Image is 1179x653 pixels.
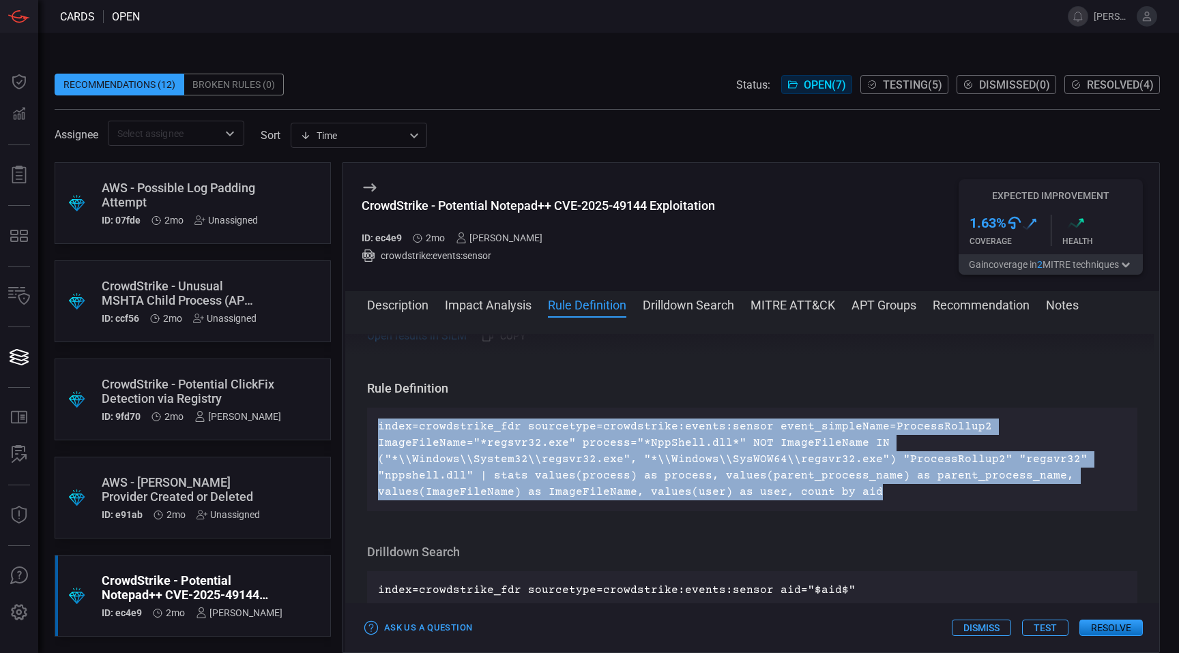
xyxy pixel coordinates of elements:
[1064,75,1160,94] button: Resolved(4)
[1079,620,1143,636] button: Resolve
[362,198,715,213] div: CrowdStrike - Potential Notepad++ CVE-2025-49144 Exploitation
[3,401,35,434] button: Rule Catalog
[933,296,1030,312] button: Recommendation
[300,129,405,142] div: Time
[1046,296,1079,312] button: Notes
[193,313,257,324] div: Unassigned
[3,341,35,374] button: Cards
[102,607,142,618] h5: ID: ec4e9
[184,74,284,95] div: Broken Rules (0)
[1022,620,1068,636] button: Test
[60,10,95,23] span: Cards
[196,607,282,618] div: [PERSON_NAME]
[883,78,942,91] span: Testing ( 5 )
[166,509,186,520] span: Jul 09, 2025 3:43 AM
[55,74,184,95] div: Recommendations (12)
[1062,237,1144,246] div: Health
[3,438,35,471] button: ALERT ANALYSIS
[102,475,260,504] div: AWS - SAML Provider Created or Deleted
[957,75,1056,94] button: Dismissed(0)
[3,499,35,532] button: Threat Intelligence
[1094,11,1131,22] span: [PERSON_NAME].[PERSON_NAME]
[643,296,734,312] button: Drilldown Search
[102,411,141,422] h5: ID: 9fd70
[959,254,1143,275] button: Gaincoverage in2MITRE techniques
[378,582,1126,598] p: index=crowdstrike_fdr sourcetype=crowdstrike:events:sensor aid="$aid$"
[3,98,35,131] button: Detections
[102,573,282,602] div: CrowdStrike - Potential Notepad++ CVE-2025-49144 Exploitation
[3,159,35,192] button: Reports
[851,296,916,312] button: APT Groups
[3,65,35,98] button: Dashboard
[362,249,715,262] div: crowdstrike:events:sensor
[102,279,257,307] div: CrowdStrike - Unusual MSHTA Child Process (APT 29, FIN7, Muddy Waters)
[163,313,182,324] span: Jul 09, 2025 4:08 AM
[378,419,1126,500] p: index=crowdstrike_fdr sourcetype=crowdstrike:events:sensor event_simpleName=ProcessRollup2 ImageF...
[959,190,1143,201] h5: Expected Improvement
[751,296,835,312] button: MITRE ATT&CK
[3,596,35,629] button: Preferences
[261,129,280,142] label: sort
[164,215,184,226] span: Jul 16, 2025 7:51 AM
[970,215,1006,231] h3: 1.63 %
[3,219,35,252] button: MITRE - Detection Posture
[970,237,1051,246] div: Coverage
[194,215,258,226] div: Unassigned
[548,296,626,312] button: Rule Definition
[220,124,239,143] button: Open
[166,607,185,618] span: Jul 01, 2025 8:00 AM
[367,380,1137,397] h3: Rule Definition
[860,75,948,94] button: Testing(5)
[102,377,281,406] div: CrowdStrike - Potential ClickFix Detection via Registry
[979,78,1050,91] span: Dismissed ( 0 )
[102,215,141,226] h5: ID: 07fde
[736,78,770,91] span: Status:
[112,10,140,23] span: open
[3,560,35,592] button: Ask Us A Question
[362,232,402,243] h5: ID: ec4e9
[781,75,852,94] button: Open(7)
[102,313,139,324] h5: ID: ccf56
[164,411,184,422] span: Jul 09, 2025 4:06 AM
[102,509,143,520] h5: ID: e91ab
[804,78,846,91] span: Open ( 7 )
[196,509,260,520] div: Unassigned
[3,280,35,313] button: Inventory
[1087,78,1154,91] span: Resolved ( 4 )
[55,128,98,141] span: Assignee
[102,181,258,209] div: AWS - Possible Log Padding Attempt
[1037,259,1043,270] span: 2
[456,232,542,243] div: [PERSON_NAME]
[426,232,445,243] span: Jul 01, 2025 8:00 AM
[362,618,476,639] button: Ask Us a Question
[112,125,218,142] input: Select assignee
[194,411,281,422] div: [PERSON_NAME]
[445,296,532,312] button: Impact Analysis
[367,544,1137,560] h3: Drilldown Search
[367,296,428,312] button: Description
[952,620,1011,636] button: Dismiss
